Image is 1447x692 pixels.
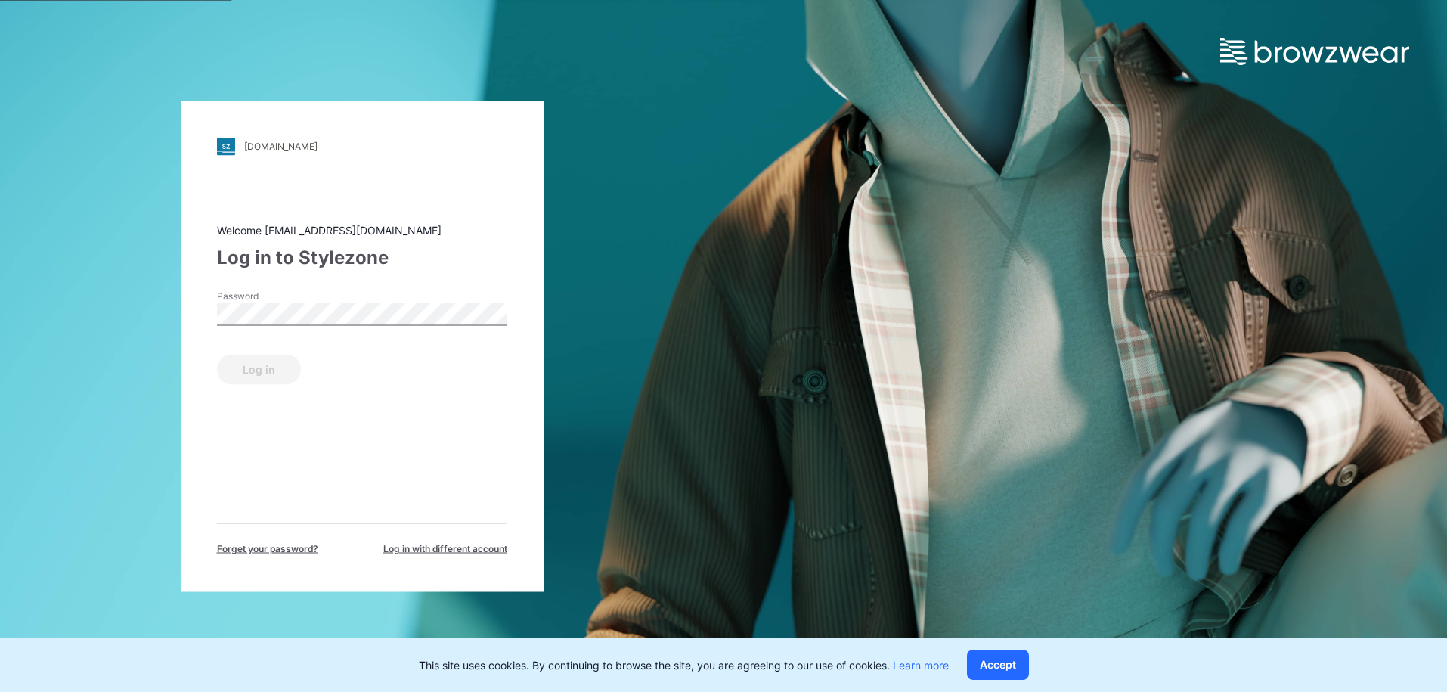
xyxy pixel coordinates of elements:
img: stylezone-logo.562084cfcfab977791bfbf7441f1a819.svg [217,137,235,155]
span: Forget your password? [217,541,318,555]
label: Password [217,289,323,303]
a: [DOMAIN_NAME] [217,137,507,155]
div: [DOMAIN_NAME] [244,141,318,152]
p: This site uses cookies. By continuing to browse the site, you are agreeing to our use of cookies. [419,657,949,673]
div: Welcome [EMAIL_ADDRESS][DOMAIN_NAME] [217,222,507,237]
img: browzwear-logo.e42bd6dac1945053ebaf764b6aa21510.svg [1220,38,1409,65]
span: Log in with different account [383,541,507,555]
a: Learn more [893,659,949,672]
div: Log in to Stylezone [217,244,507,271]
button: Accept [967,650,1029,680]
